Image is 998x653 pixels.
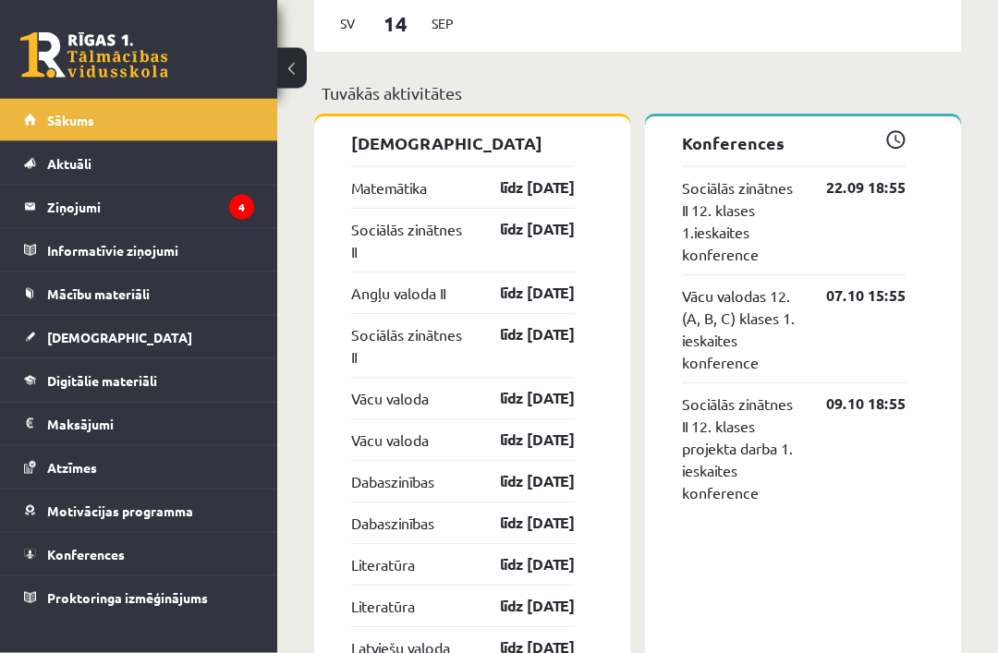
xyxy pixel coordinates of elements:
[351,513,434,535] a: Dabaszinības
[468,388,575,410] a: līdz [DATE]
[682,393,798,504] a: Sociālās zinātnes II 12. klases projekta darba 1. ieskaites konference
[468,324,575,346] a: līdz [DATE]
[351,177,427,200] a: Matemātika
[798,177,906,200] a: 22.09 18:55
[351,596,415,618] a: Literatūra
[24,316,254,358] a: [DEMOGRAPHIC_DATA]
[351,471,434,493] a: Dabaszinības
[682,131,906,156] p: Konferences
[47,546,125,562] span: Konferences
[468,177,575,200] a: līdz [DATE]
[367,9,424,40] span: 14
[47,329,192,345] span: [DEMOGRAPHIC_DATA]
[468,219,575,241] a: līdz [DATE]
[24,403,254,445] a: Maksājumi
[322,81,954,106] p: Tuvākās aktivitātes
[798,393,906,416] a: 09.10 18:55
[351,283,445,305] a: Angļu valoda II
[47,155,91,172] span: Aktuāli
[24,272,254,315] a: Mācību materiāli
[682,177,798,266] a: Sociālās zinātnes II 12. klases 1.ieskaites konference
[24,99,254,141] a: Sākums
[24,229,254,272] a: Informatīvie ziņojumi
[468,513,575,535] a: līdz [DATE]
[351,324,468,369] a: Sociālās zinātnes II
[24,142,254,185] a: Aktuāli
[468,596,575,618] a: līdz [DATE]
[468,554,575,576] a: līdz [DATE]
[468,283,575,305] a: līdz [DATE]
[47,112,94,128] span: Sākums
[24,576,254,619] a: Proktoringa izmēģinājums
[328,10,367,39] span: Sv
[24,490,254,532] a: Motivācijas programma
[47,285,150,302] span: Mācību materiāli
[351,131,575,156] p: [DEMOGRAPHIC_DATA]
[47,372,157,389] span: Digitālie materiāli
[20,32,168,79] a: Rīgas 1. Tālmācības vidusskola
[468,429,575,452] a: līdz [DATE]
[47,403,254,445] legend: Maksājumi
[24,359,254,402] a: Digitālie materiāli
[798,285,906,308] a: 07.10 15:55
[468,471,575,493] a: līdz [DATE]
[351,388,429,410] a: Vācu valoda
[351,429,429,452] a: Vācu valoda
[47,502,193,519] span: Motivācijas programma
[24,186,254,228] a: Ziņojumi4
[47,186,254,228] legend: Ziņojumi
[47,459,97,476] span: Atzīmes
[351,219,468,263] a: Sociālās zinātnes II
[423,10,462,39] span: Sep
[351,554,415,576] a: Literatūra
[47,589,208,606] span: Proktoringa izmēģinājums
[229,195,254,220] i: 4
[47,229,254,272] legend: Informatīvie ziņojumi
[24,533,254,575] a: Konferences
[682,285,798,374] a: Vācu valodas 12. (A, B, C) klases 1. ieskaites konference
[24,446,254,489] a: Atzīmes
